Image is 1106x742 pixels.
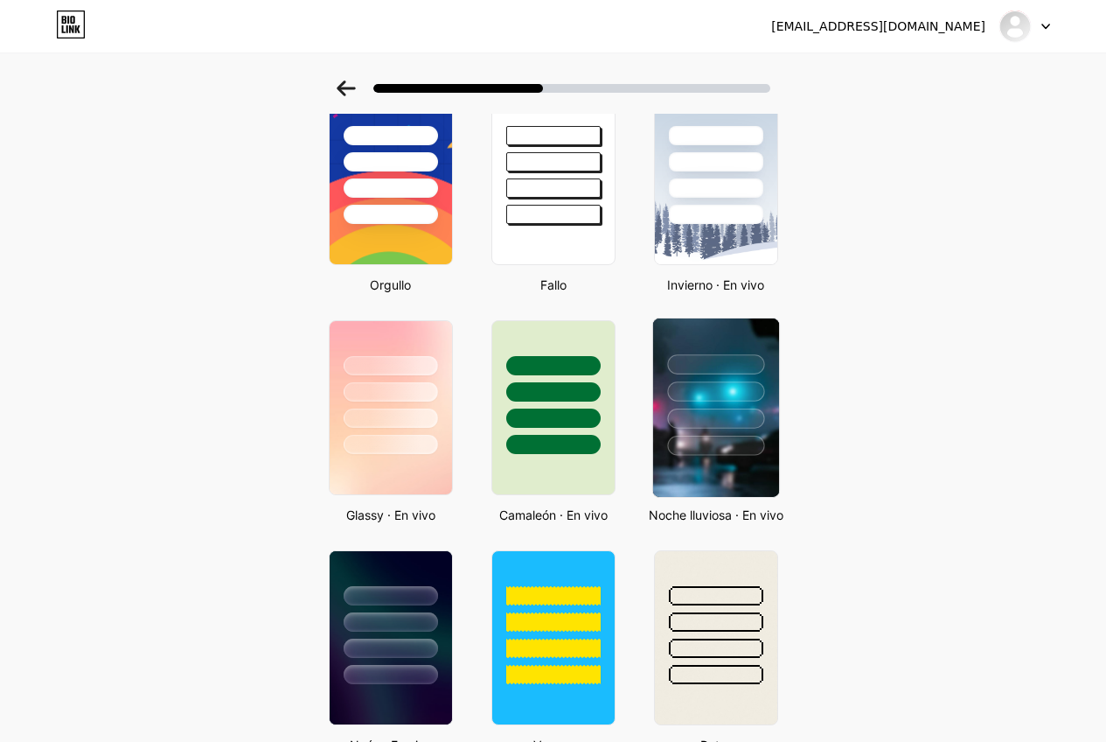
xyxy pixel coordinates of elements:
font: Camaleón · En vivo [499,507,608,522]
font: Orgullo [370,277,411,292]
font: Glassy · En vivo [346,507,435,522]
font: Invierno · En vivo [667,277,764,292]
font: Noche lluviosa · En vivo [649,507,783,522]
img: conexia [998,10,1032,43]
img: rainy_night.jpg [652,318,778,497]
font: Fallo [540,277,567,292]
font: [EMAIL_ADDRESS][DOMAIN_NAME] [771,19,985,33]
